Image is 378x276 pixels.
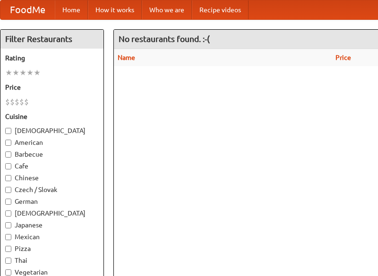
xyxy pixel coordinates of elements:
li: $ [10,97,15,107]
h5: Rating [5,53,99,63]
label: Mexican [5,232,99,242]
input: Pizza [5,246,11,252]
h5: Cuisine [5,112,99,121]
input: Barbecue [5,151,11,158]
ng-pluralize: No restaurants found. :-( [119,34,210,43]
label: Japanese [5,220,99,230]
label: Cafe [5,161,99,171]
li: ★ [34,67,41,78]
a: FoodMe [0,0,55,19]
a: How it works [88,0,142,19]
label: Czech / Slovak [5,185,99,194]
input: American [5,140,11,146]
a: Price [335,54,351,61]
label: [DEMOGRAPHIC_DATA] [5,209,99,218]
label: German [5,197,99,206]
li: ★ [12,67,19,78]
label: Chinese [5,173,99,183]
h4: Filter Restaurants [0,30,103,49]
input: Thai [5,258,11,264]
label: [DEMOGRAPHIC_DATA] [5,126,99,135]
li: $ [19,97,24,107]
li: $ [24,97,29,107]
li: ★ [5,67,12,78]
input: German [5,199,11,205]
input: Japanese [5,222,11,228]
h5: Price [5,83,99,92]
li: $ [15,97,19,107]
label: Thai [5,256,99,265]
li: $ [5,97,10,107]
input: Czech / Slovak [5,187,11,193]
label: Pizza [5,244,99,253]
a: Recipe videos [192,0,249,19]
a: Name [118,54,135,61]
label: American [5,138,99,147]
label: Barbecue [5,150,99,159]
input: Cafe [5,163,11,169]
input: [DEMOGRAPHIC_DATA] [5,128,11,134]
input: Mexican [5,234,11,240]
input: [DEMOGRAPHIC_DATA] [5,210,11,217]
input: Vegetarian [5,269,11,276]
a: Home [55,0,88,19]
li: ★ [26,67,34,78]
a: Who we are [142,0,192,19]
input: Chinese [5,175,11,181]
li: ★ [19,67,26,78]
